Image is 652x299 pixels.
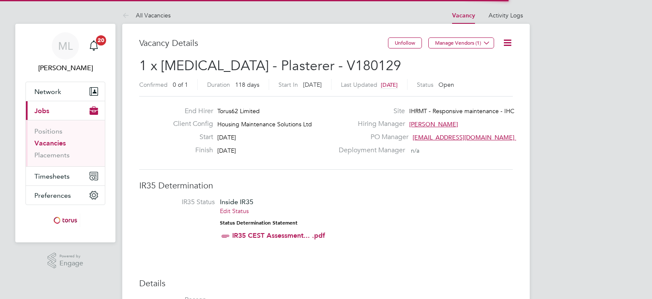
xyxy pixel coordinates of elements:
button: Unfollow [388,37,422,48]
a: Vacancy [452,12,475,19]
a: Positions [34,127,62,135]
span: [DATE] [303,81,322,88]
a: Placements [34,151,70,159]
label: Last Updated [341,81,377,88]
span: 0 of 1 [173,81,188,88]
label: Deployment Manager [334,146,405,155]
h3: IR35 Determination [139,180,513,191]
button: Jobs [26,101,105,120]
strong: Status Determination Statement [220,220,298,226]
span: [DATE] [217,134,236,141]
div: Jobs [26,120,105,166]
span: ML [58,40,73,51]
span: Network [34,88,61,96]
span: n/a [411,147,419,154]
span: Preferences [34,191,71,199]
label: Finish [166,146,213,155]
a: All Vacancies [122,11,171,19]
span: Inside IR35 [220,198,253,206]
span: 1 x [MEDICAL_DATA] - Plasterer - V180129 [139,57,401,74]
nav: Main navigation [15,24,115,242]
span: Housing Maintenance Solutions Ltd [217,120,312,128]
label: PO Manager [334,133,408,142]
label: Client Config [166,120,213,128]
label: Status [417,81,433,88]
label: Site [334,107,405,116]
a: 20 [85,32,102,60]
a: Edit Status [220,207,249,215]
label: Duration [207,81,230,88]
span: 20 [96,35,106,46]
span: 118 days [235,81,259,88]
a: IR35 CEST Assessment... .pdf [232,231,325,239]
span: Powered by [59,253,83,260]
a: Go to home page [25,214,105,227]
label: Start [166,133,213,142]
label: IR35 Status [148,198,215,207]
label: Confirmed [139,81,168,88]
span: [DATE] [217,147,236,154]
img: torus-logo-retina.png [51,214,80,227]
span: Engage [59,260,83,267]
button: Preferences [26,186,105,205]
span: Michael Leslie [25,63,105,73]
span: Jobs [34,107,49,115]
span: Open [438,81,454,88]
h3: Vacancy Details [139,37,388,48]
a: Activity Logs [489,11,523,19]
span: [DATE] [381,81,398,88]
a: Powered byEngage [48,253,84,269]
h3: Details [139,278,513,289]
a: ML[PERSON_NAME] [25,32,105,73]
span: [PERSON_NAME] [409,120,458,128]
span: [EMAIL_ADDRESS][DOMAIN_NAME] working@torus.… [413,134,564,141]
span: Timesheets [34,172,70,180]
button: Manage Vendors (1) [428,37,494,48]
label: End Hirer [166,107,213,116]
label: Hiring Manager [334,120,405,128]
span: Torus62 Limited [217,107,260,115]
button: Timesheets [26,167,105,185]
label: Start In [278,81,298,88]
span: IHRMT - Responsive maintenance - IHC [409,107,514,115]
button: Network [26,82,105,101]
a: Vacancies [34,139,66,147]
